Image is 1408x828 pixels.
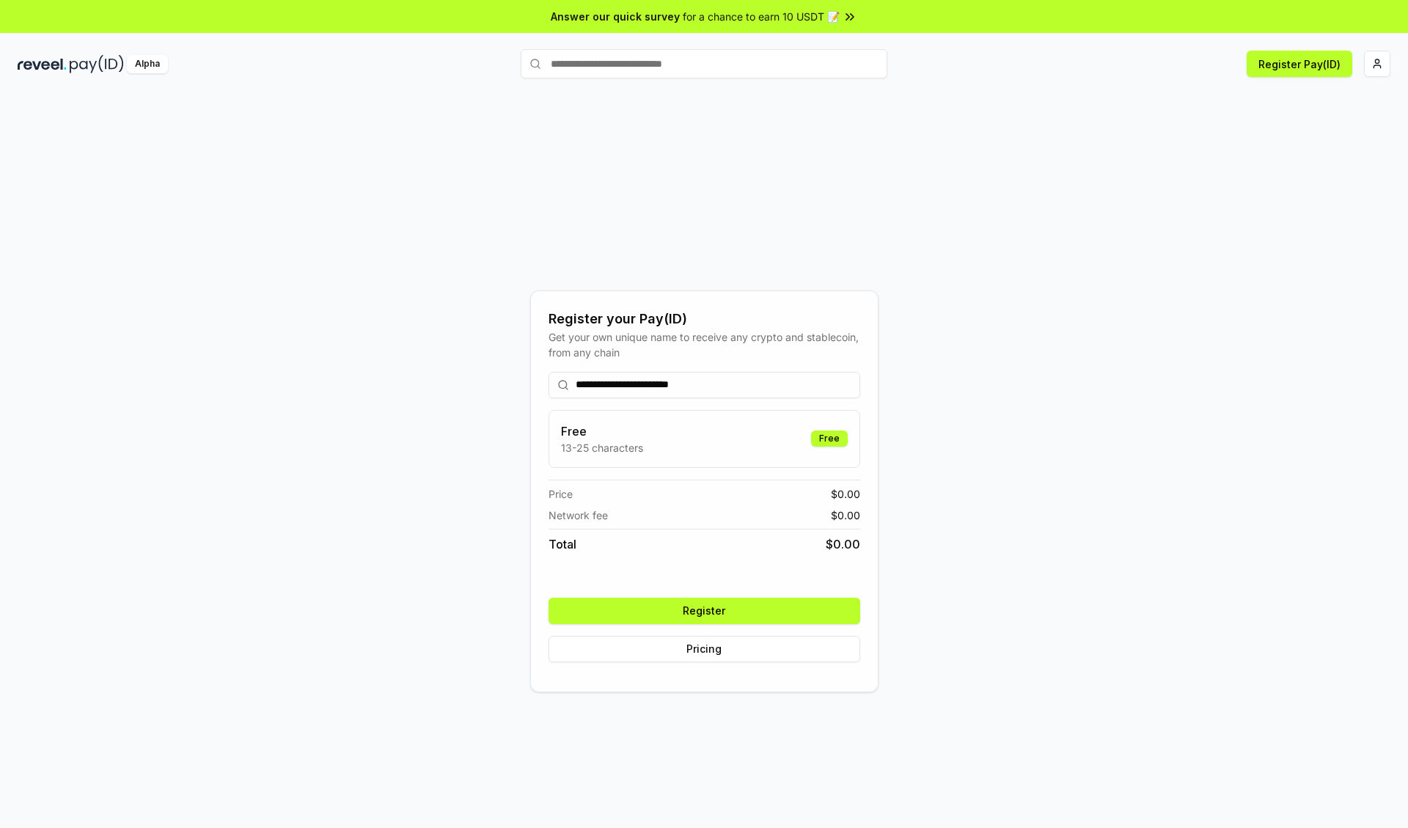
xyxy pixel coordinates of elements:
[826,535,860,553] span: $ 0.00
[561,422,643,440] h3: Free
[551,9,680,24] span: Answer our quick survey
[549,309,860,329] div: Register your Pay(ID)
[549,535,576,553] span: Total
[549,329,860,360] div: Get your own unique name to receive any crypto and stablecoin, from any chain
[811,431,848,447] div: Free
[549,636,860,662] button: Pricing
[683,9,840,24] span: for a chance to earn 10 USDT 📝
[831,486,860,502] span: $ 0.00
[127,55,168,73] div: Alpha
[561,440,643,455] p: 13-25 characters
[549,508,608,523] span: Network fee
[549,486,573,502] span: Price
[831,508,860,523] span: $ 0.00
[1247,51,1352,77] button: Register Pay(ID)
[70,55,124,73] img: pay_id
[18,55,67,73] img: reveel_dark
[549,598,860,624] button: Register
